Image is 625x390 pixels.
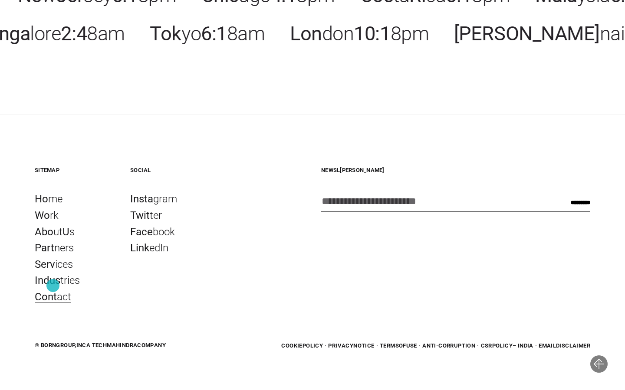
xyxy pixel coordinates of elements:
[281,342,323,349] span: kie icy
[61,22,125,45] span: 8am
[130,226,153,238] b: Face
[321,167,340,173] b: Newsl
[107,342,122,348] b: Mahi
[35,193,62,205] span: me
[61,22,87,45] b: 2:4
[35,209,50,221] b: Wo
[35,226,53,238] b: Abo
[35,291,57,303] b: Cont
[130,167,142,173] b: Soc
[328,342,342,349] b: Priv
[513,342,516,349] b: –
[35,258,55,270] b: Serv
[35,193,48,205] b: Ho
[481,342,533,349] span: R ICY IA
[35,291,71,303] span: act
[35,342,166,348] span: RN UP, C ch ndra any
[35,257,73,273] a: Services
[590,355,608,373] span: ck o p
[454,22,600,45] b: [PERSON_NAME]
[281,342,323,349] a: CookiePolicy
[380,342,417,349] span: ms f e
[62,226,69,238] b: U
[354,22,429,45] span: 8pm
[380,342,390,349] b: Ter
[150,22,265,45] a: Tokyo6:18am
[399,342,403,349] b: o
[35,242,74,254] span: ners
[290,22,429,45] a: London10:18pm
[130,242,168,254] span: edIn
[130,167,151,173] span: ial
[422,342,475,349] span: ruption
[86,342,90,348] b: A
[150,22,201,45] span: yo
[328,342,374,349] span: acy ice
[328,342,374,349] a: PrivacyNotice
[539,342,590,349] a: EmailDisclaimer
[35,167,59,173] span: map
[130,193,153,205] b: Insta
[130,209,162,221] span: ter
[35,226,75,238] span: ut s
[406,342,414,349] b: Us
[481,342,489,349] b: CS
[41,342,49,348] b: BO
[130,242,149,254] b: Link
[130,191,177,208] a: Instagram
[481,342,533,349] a: CSRPOLICY– INDIA
[422,342,450,349] b: Anti-Cor
[321,167,385,173] span: [PERSON_NAME]
[92,342,99,348] b: Te
[303,342,313,349] b: Pol
[556,342,572,349] b: Discl
[35,242,54,254] b: Part
[130,209,150,221] b: Twit
[137,342,154,348] b: Comp
[380,342,417,349] a: TermsofUse
[539,342,551,349] b: Ema
[281,342,293,349] b: Coo
[35,273,80,289] a: Industries
[130,193,177,205] span: gram
[35,240,74,257] a: Partners
[130,224,175,240] a: Facebook
[35,274,60,286] b: Indus
[35,208,59,224] a: Work
[35,191,62,208] a: Home
[454,22,625,45] span: nai
[130,208,162,224] a: Twitter
[150,22,181,45] b: Tok
[518,342,527,349] b: IND
[130,226,175,238] span: book
[35,224,75,240] a: AboutUs
[201,22,227,45] b: 6:1
[539,342,590,349] span: il aimer
[76,342,82,348] b: IN
[290,22,322,45] b: Lon
[492,342,503,349] b: POL
[422,342,475,349] a: Anti-Corruption
[35,342,39,348] b: ©
[56,342,68,348] b: GRO
[35,258,73,270] span: ices
[354,22,390,45] b: 10:1
[201,22,265,45] span: 8am
[590,355,608,373] button: ckop
[290,22,354,45] span: don
[353,342,365,349] b: Not
[35,167,47,173] b: Site
[130,240,168,257] a: LinkedIn
[35,289,71,305] a: Contact
[35,209,59,221] span: rk
[35,274,80,286] span: tries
